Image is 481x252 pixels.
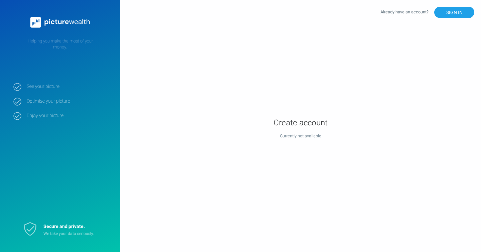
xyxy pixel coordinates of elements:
strong: Optimise your picture [27,98,110,104]
div: Already have an account? [380,7,474,18]
strong: See your picture [27,84,110,90]
img: PictureWealth [27,13,94,31]
h1: Create account [234,118,367,128]
div: Currently not available [234,133,367,139]
p: Helping you make the most of your money. [13,38,107,50]
button: SIGN IN [434,7,474,18]
p: We take your data seriously. [43,231,104,237]
strong: Enjoy your picture [27,113,110,119]
strong: Secure and private. [43,223,85,230]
